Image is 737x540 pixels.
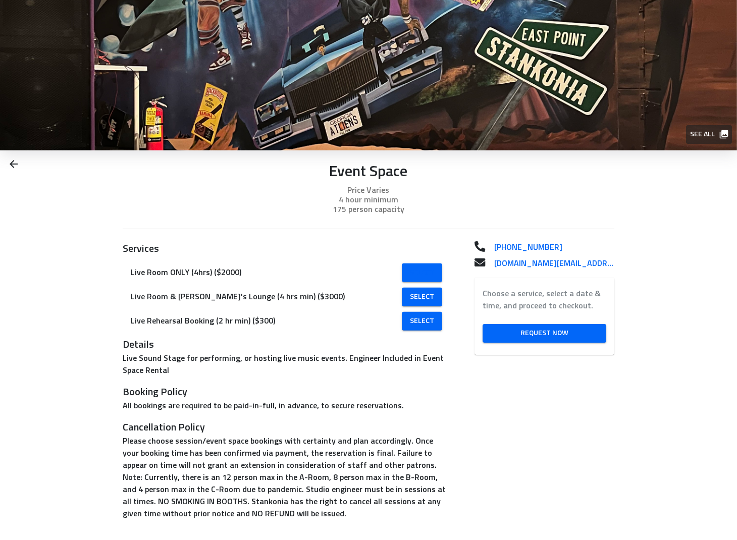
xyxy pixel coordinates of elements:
p: Price Varies [123,184,614,196]
div: Live Rehearsal Booking (2 hr min) ($300) [123,309,450,333]
p: Event Space [123,163,614,182]
a: [PHONE_NUMBER] [486,241,614,253]
span: Request Now [491,327,598,340]
p: Live Sound Stage for performing, or hosting live music events. Engineer Included in Event Space R... [123,352,450,376]
div: Live Room & [PERSON_NAME]'s Lounge (4 hrs min) ($3000) [123,285,450,309]
h3: Booking Policy [123,385,450,400]
span: Live Rehearsal Booking (2 hr min) ($300) [131,315,403,327]
h3: Cancellation Policy [123,420,450,435]
a: Request Now [483,324,606,343]
a: Select [402,312,442,331]
button: See all [686,125,732,144]
span: See all [690,128,727,141]
a: Select [402,263,442,282]
h3: Details [123,337,450,352]
h3: Services [123,241,450,256]
span: Select [410,291,434,303]
span: Select [410,266,434,279]
a: [DOMAIN_NAME][EMAIL_ADDRESS][DOMAIN_NAME] [486,257,614,269]
p: 4 hour minimum [123,194,614,206]
a: Select [402,288,442,306]
span: Live Room & [PERSON_NAME]'s Lounge (4 hrs min) ($3000) [131,291,403,303]
div: Live Room ONLY (4hrs) ($2000) [123,260,450,285]
span: Select [410,315,434,328]
span: Live Room ONLY (4hrs) ($2000) [131,266,403,279]
label: Choose a service, select a date & time, and proceed to checkout. [483,288,606,312]
p: 175 person capacity [123,203,614,215]
p: All bookings are required to be paid-in-full, in advance, to secure reservations. [123,400,450,412]
p: Please choose session/event space bookings with certainty and plan accordingly. Once your booking... [123,435,450,520]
